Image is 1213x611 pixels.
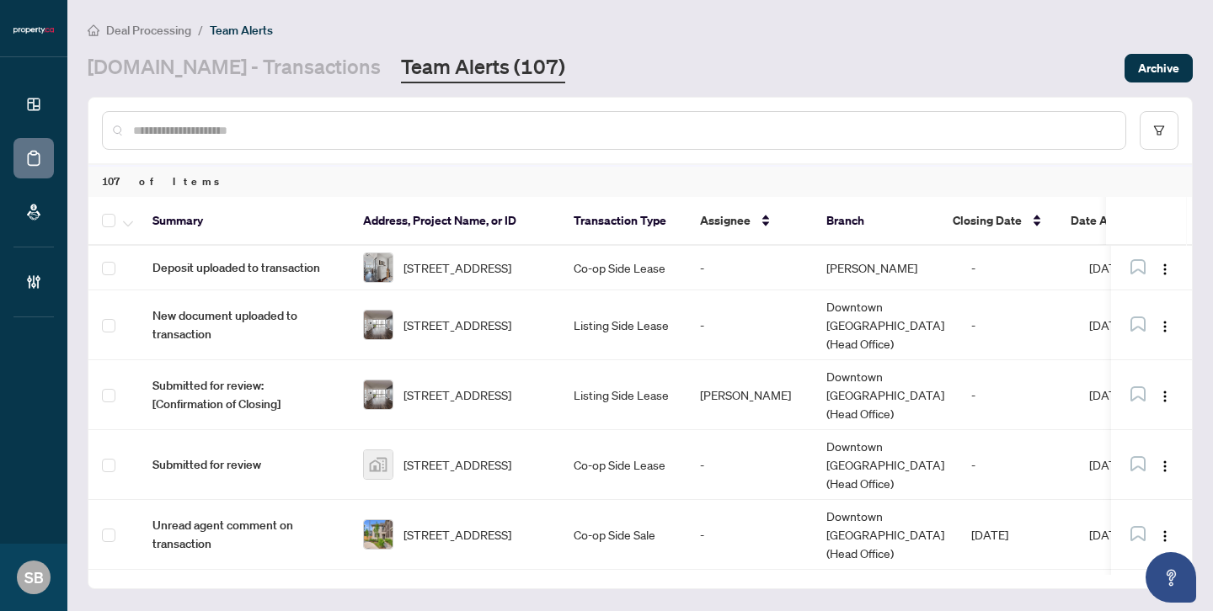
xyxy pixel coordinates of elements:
td: - [687,430,813,500]
img: thumbnail-img [364,380,393,409]
td: [DATE] [958,500,1076,570]
td: Co-op Side Lease [560,430,687,500]
td: [PERSON_NAME] [813,246,958,290]
td: Downtown [GEOGRAPHIC_DATA] (Head Office) [813,290,958,360]
img: Logo [1158,529,1172,543]
span: Team Alerts [210,23,273,38]
button: Archive [1125,54,1193,82]
button: filter [1140,111,1178,150]
td: - [687,290,813,360]
span: Deposit uploaded to transaction [152,258,336,277]
span: [STREET_ADDRESS] [403,258,511,277]
button: Logo [1152,254,1178,281]
span: Closing Date [953,211,1022,230]
span: Archive [1138,55,1179,82]
span: SB [24,566,44,589]
span: Deal Processing [106,23,191,38]
th: Address, Project Name, or ID [350,197,560,246]
a: [DOMAIN_NAME] - Transactions [88,53,381,83]
td: - [687,246,813,290]
button: Logo [1152,521,1178,548]
img: thumbnail-img [364,520,393,549]
div: 107 of Items [88,165,1192,197]
img: Logo [1158,390,1172,403]
th: Transaction Type [560,197,687,246]
td: Listing Side Lease [560,290,687,360]
img: logo [13,25,54,35]
span: [STREET_ADDRESS] [403,525,511,544]
th: Date Added [1057,197,1209,246]
td: Downtown [GEOGRAPHIC_DATA] (Head Office) [813,500,958,570]
td: - [958,246,1076,290]
td: [PERSON_NAME] [687,360,813,430]
img: thumbnail-img [364,253,393,282]
li: / [198,20,203,40]
td: - [687,500,813,570]
span: [STREET_ADDRESS] [403,455,511,474]
span: Submitted for review: [Confirmation of Closing] [152,376,336,413]
span: [STREET_ADDRESS] [403,316,511,334]
td: Downtown [GEOGRAPHIC_DATA] (Head Office) [813,360,958,430]
span: Submitted for review [152,455,336,474]
button: Open asap [1146,552,1196,603]
td: - [958,430,1076,500]
span: Date Added [1071,211,1135,230]
span: Assignee [700,211,751,230]
span: home [88,24,99,36]
span: [STREET_ADDRESS] [403,385,511,404]
img: Logo [1158,320,1172,333]
img: Logo [1158,460,1172,473]
img: thumbnail-img [364,311,393,339]
button: Logo [1152,311,1178,338]
th: Closing Date [939,197,1057,246]
td: Downtown [GEOGRAPHIC_DATA] (Head Office) [813,430,958,500]
th: Branch [813,197,939,246]
th: Summary [139,197,350,246]
th: Assignee [687,197,813,246]
a: Team Alerts (107) [401,53,565,83]
span: Unread agent comment on transaction [152,516,336,553]
td: Co-op Side Lease [560,246,687,290]
span: filter [1153,125,1165,136]
img: Logo [1158,263,1172,276]
td: - [958,290,1076,360]
td: Co-op Side Sale [560,500,687,570]
img: thumbnail-img [364,450,393,479]
button: Logo [1152,451,1178,478]
button: Logo [1152,381,1178,408]
td: Listing Side Lease [560,360,687,430]
td: - [958,360,1076,430]
span: New document uploaded to transaction [152,306,336,343]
